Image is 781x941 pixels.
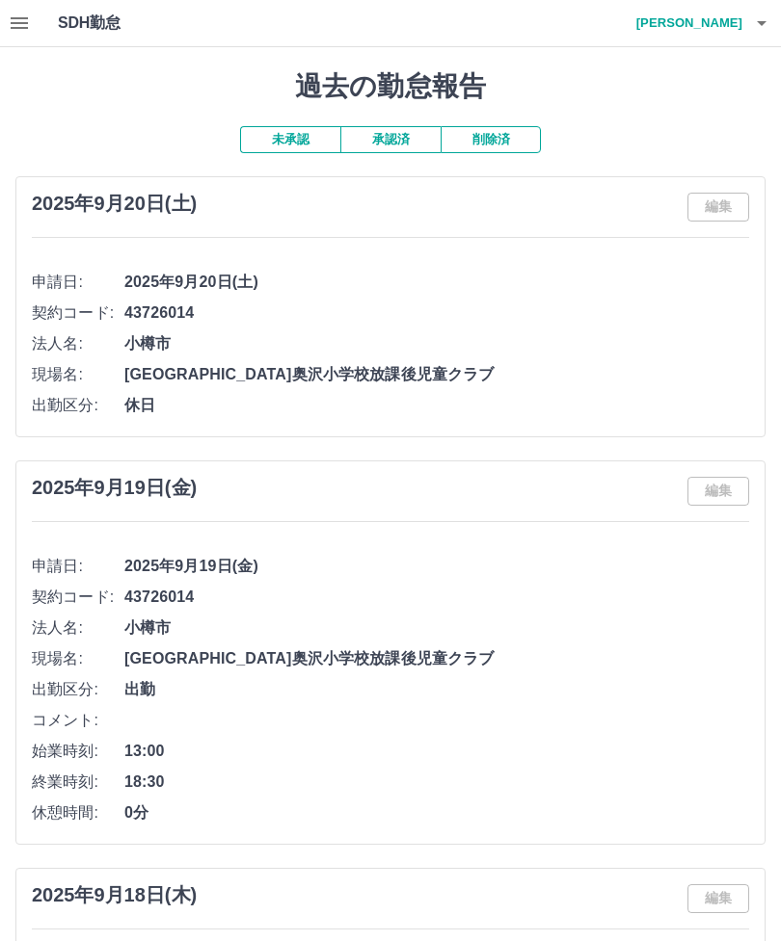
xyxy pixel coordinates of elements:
span: 現場名: [32,363,124,386]
span: 現場名: [32,647,124,670]
span: 出勤 [124,678,749,701]
span: 18:30 [124,771,749,794]
h1: 過去の勤怠報告 [15,70,766,103]
span: 小樽市 [124,332,749,355]
span: 契約コード: [32,301,124,325]
span: 契約コード: [32,586,124,609]
button: 削除済 [441,126,541,153]
span: 13:00 [124,740,749,763]
h3: 2025年9月18日(木) [32,884,197,906]
span: コメント: [32,709,124,732]
span: 申請日: [32,271,124,294]
h3: 2025年9月20日(土) [32,193,197,215]
span: 法人名: [32,616,124,640]
span: 申請日: [32,555,124,578]
span: 出勤区分: [32,678,124,701]
button: 承認済 [340,126,441,153]
h3: 2025年9月19日(金) [32,477,197,499]
span: 小樽市 [124,616,749,640]
span: [GEOGRAPHIC_DATA]奥沢小学校放課後児童クラブ [124,363,749,386]
span: 出勤区分: [32,394,124,417]
span: 法人名: [32,332,124,355]
span: 0分 [124,801,749,824]
span: 終業時刻: [32,771,124,794]
span: 43726014 [124,301,749,325]
span: [GEOGRAPHIC_DATA]奥沢小学校放課後児童クラブ [124,647,749,670]
span: 始業時刻: [32,740,124,763]
span: 43726014 [124,586,749,609]
span: 2025年9月20日(土) [124,271,749,294]
span: 休日 [124,394,749,417]
span: 2025年9月19日(金) [124,555,749,578]
button: 未承認 [240,126,340,153]
span: 休憩時間: [32,801,124,824]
